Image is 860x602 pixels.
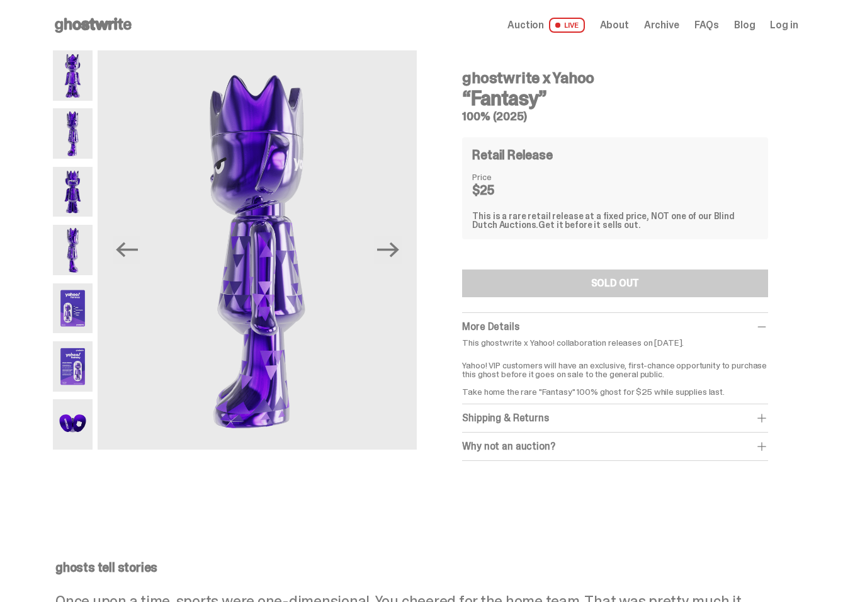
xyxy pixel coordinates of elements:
[770,20,798,30] a: Log in
[98,50,417,450] img: Yahoo-HG---2.png
[53,108,93,159] img: Yahoo-HG---2.png
[549,18,585,33] span: LIVE
[600,20,629,30] a: About
[55,561,795,574] p: ghosts tell stories
[472,212,757,229] div: This is a rare retail release at a fixed price, NOT one of our Blind Dutch Auctions.
[53,50,93,101] img: Yahoo-HG---1.png
[734,20,755,30] a: Blog
[472,184,535,196] dd: $25
[462,440,767,453] div: Why not an auction?
[507,20,544,30] span: Auction
[694,20,719,30] a: FAQs
[472,173,535,181] dt: Price
[53,341,93,392] img: Yahoo-HG---6.png
[644,20,679,30] a: Archive
[462,88,767,108] h3: “Fantasy”
[53,167,93,217] img: Yahoo-HG---3.png
[462,270,767,297] button: SOLD OUT
[462,338,767,347] p: This ghostwrite x Yahoo! collaboration releases on [DATE].
[462,320,519,333] span: More Details
[591,278,640,288] div: SOLD OUT
[462,352,767,396] p: Yahoo! VIP customers will have an exclusive, first-chance opportunity to purchase this ghost befo...
[462,71,767,86] h4: ghostwrite x Yahoo
[538,219,640,230] span: Get it before it sells out.
[472,149,552,161] h4: Retail Release
[53,399,93,450] img: Yahoo-HG---7.png
[374,236,402,264] button: Next
[462,412,767,424] div: Shipping & Returns
[462,111,767,122] h5: 100% (2025)
[507,18,584,33] a: Auction LIVE
[53,225,93,275] img: Yahoo-HG---4.png
[53,283,93,334] img: Yahoo-HG---5.png
[113,236,140,264] button: Previous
